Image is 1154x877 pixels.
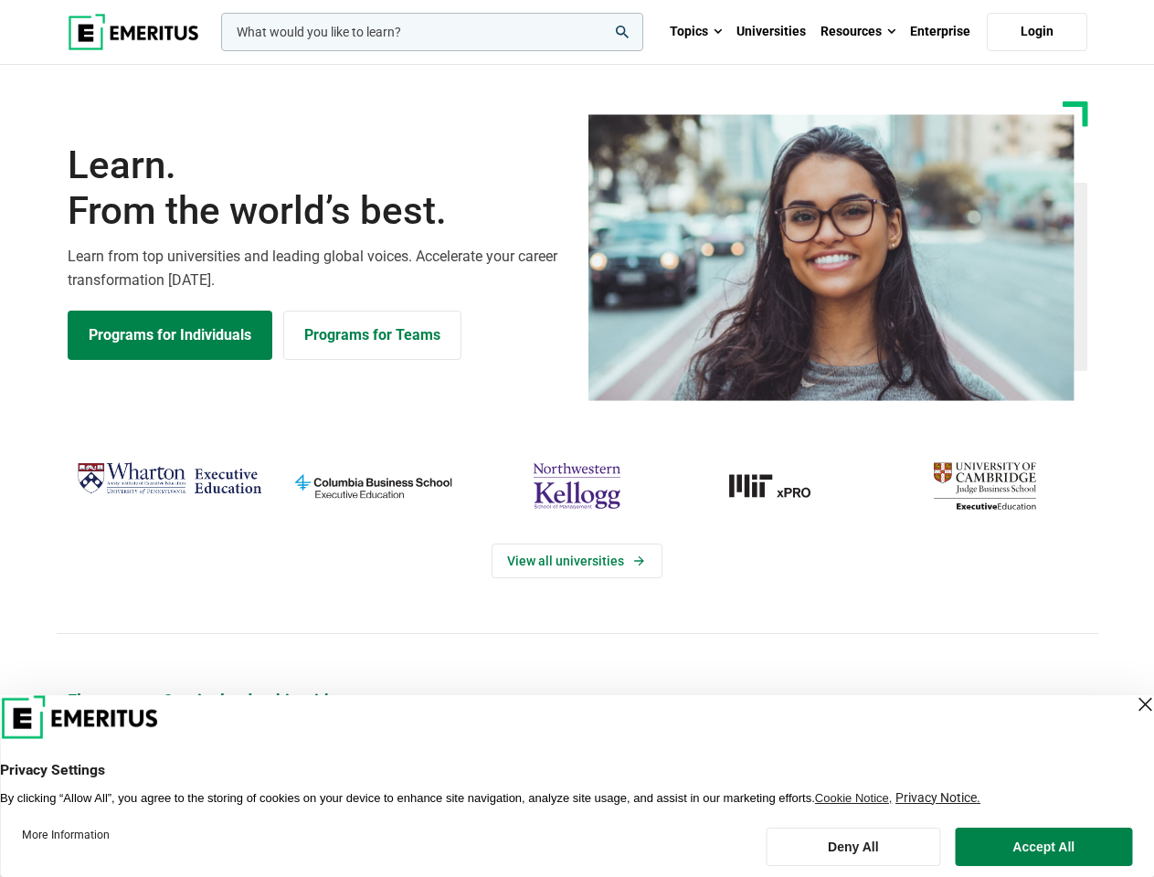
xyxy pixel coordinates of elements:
a: View Universities [492,544,662,578]
input: woocommerce-product-search-field-0 [221,13,643,51]
img: Wharton Executive Education [77,456,262,502]
a: MIT-xPRO [688,456,873,516]
a: Login [987,13,1087,51]
a: Explore for Business [283,311,461,360]
img: cambridge-judge-business-school [892,456,1077,516]
img: northwestern-kellogg [484,456,670,516]
img: Learn from the world's best [588,114,1075,401]
a: Explore Programs [68,311,272,360]
span: From the world’s best. [68,188,566,234]
img: columbia-business-school [281,456,466,516]
p: Elevate your C-suite leadership with [68,689,1087,712]
h1: Learn. [68,143,566,235]
p: Learn from top universities and leading global voices. Accelerate your career transformation [DATE]. [68,245,566,291]
img: MIT xPRO [688,456,873,516]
